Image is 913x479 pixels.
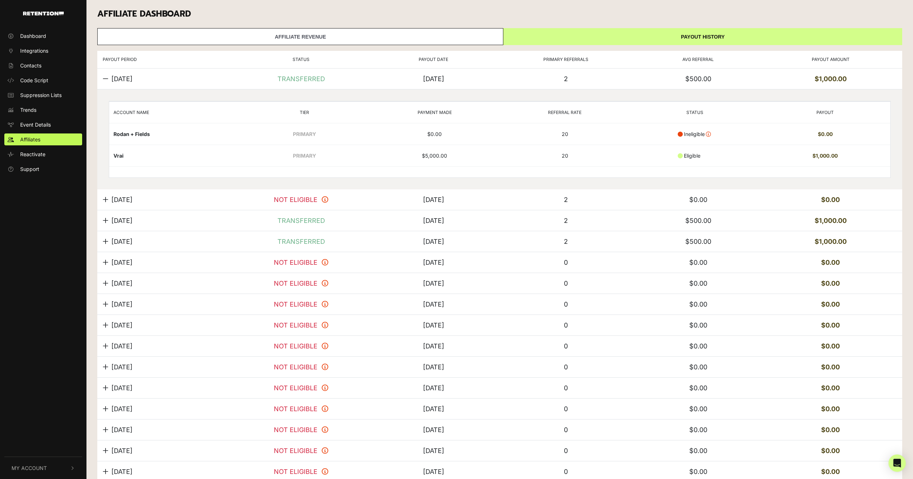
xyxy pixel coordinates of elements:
[689,196,707,203] span: $0.00
[111,216,133,225] span: [DATE]
[109,101,239,123] td: Account Name
[4,60,82,71] a: Contacts
[235,56,367,63] div: Status
[277,237,325,246] span: TRANSFERRED
[20,76,48,84] span: Code Script
[239,101,369,123] td: Tier
[564,405,568,413] span: 0
[423,195,444,205] div: [DATE]
[821,300,840,308] strong: $0.00
[109,145,239,166] td: Vrai
[564,280,568,287] span: 0
[685,238,711,245] span: $500.00
[564,468,568,475] span: 0
[20,121,51,128] span: Event Details
[111,74,133,84] span: [DATE]
[4,89,82,101] a: Suppression Lists
[503,28,902,45] a: Payout History
[760,101,890,123] td: Payout
[4,163,82,175] a: Support
[274,383,317,393] span: NOT ELIGIBLE
[111,341,133,351] span: [DATE]
[274,362,317,372] span: NOT ELIGIBLE
[423,362,444,372] div: [DATE]
[564,321,568,329] span: 0
[760,145,890,166] td: $1,000.00
[632,56,764,63] div: AVG REFERRAL
[689,342,707,350] span: $0.00
[111,404,133,414] span: [DATE]
[821,468,840,475] strong: $0.00
[4,45,82,57] a: Integrations
[423,425,444,435] div: [DATE]
[760,123,890,145] td: $0.00
[630,145,760,166] td: eligible
[4,30,82,42] a: Dashboard
[239,145,369,166] td: primary
[888,454,906,472] div: Open Intercom Messenger
[423,341,444,351] div: [DATE]
[685,217,711,224] span: $500.00
[564,447,568,454] span: 0
[111,299,133,309] span: [DATE]
[4,119,82,131] a: Event Details
[23,12,64,16] img: Retention.com
[500,56,632,63] div: PRIMARY REFERRALS
[689,384,707,392] span: $0.00
[20,91,62,99] span: Suppression Lists
[274,425,317,435] span: NOT ELIGIBLE
[423,216,444,225] div: [DATE]
[821,447,840,454] strong: $0.00
[4,457,82,479] button: My Account
[20,136,40,143] span: Affiliates
[821,384,840,392] strong: $0.00
[564,363,568,371] span: 0
[111,383,133,393] span: [DATE]
[423,74,444,84] div: [DATE]
[821,342,840,350] strong: $0.00
[630,123,760,145] td: ineligible
[821,196,840,203] strong: $0.00
[274,446,317,456] span: NOT ELIGIBLE
[689,280,707,287] span: $0.00
[274,299,317,309] span: NOT ELIGIBLE
[111,278,133,288] span: [DATE]
[423,404,444,414] div: [DATE]
[564,384,568,392] span: 0
[277,216,325,225] span: TRANSFERRED
[564,259,568,266] span: 0
[111,467,133,476] span: [DATE]
[689,426,707,434] span: $0.00
[689,363,707,371] span: $0.00
[815,238,847,245] strong: $1,000.00
[423,299,444,309] div: [DATE]
[111,320,133,330] span: [DATE]
[274,404,317,414] span: NOT ELIGIBLE
[4,104,82,116] a: Trends
[689,405,707,413] span: $0.00
[423,237,444,246] div: [DATE]
[111,237,133,246] span: [DATE]
[109,123,239,145] td: Rodan + Fields
[97,9,902,19] h3: Affiliate Dashboard
[239,123,369,145] td: primary
[20,62,41,69] span: Contacts
[689,321,707,329] span: $0.00
[274,467,317,476] span: NOT ELIGIBLE
[564,238,568,245] span: 2
[821,280,840,287] strong: $0.00
[630,101,760,123] td: Status
[689,468,707,475] span: $0.00
[12,464,47,472] span: My Account
[4,148,82,160] a: Reactivate
[111,195,133,205] span: [DATE]
[274,320,317,330] span: NOT ELIGIBLE
[685,75,711,83] span: $500.00
[500,145,630,166] td: 20
[111,446,133,456] span: [DATE]
[20,106,36,114] span: Trends
[564,196,568,203] span: 2
[689,447,707,454] span: $0.00
[103,56,235,63] div: PAYOUT PERIOD
[423,258,444,267] div: [DATE]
